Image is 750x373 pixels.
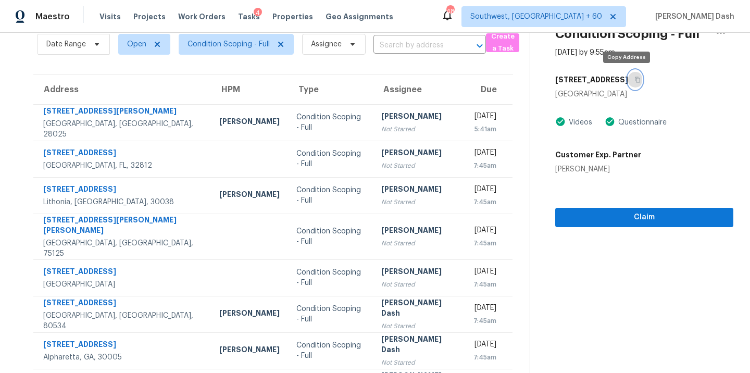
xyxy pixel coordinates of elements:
[296,267,365,288] div: Condition Scoping - Full
[33,75,211,104] th: Address
[296,112,365,133] div: Condition Scoping - Full
[296,340,365,361] div: Condition Scoping - Full
[473,266,496,279] div: [DATE]
[35,11,70,22] span: Maestro
[373,38,457,54] input: Search by address
[43,197,203,207] div: Lithonia, [GEOGRAPHIC_DATA], 30038
[555,150,641,160] h5: Customer Exp. Partner
[43,184,203,197] div: [STREET_ADDRESS]
[465,75,512,104] th: Due
[43,339,203,352] div: [STREET_ADDRESS]
[381,279,456,290] div: Not Started
[381,321,456,331] div: Not Started
[473,352,496,363] div: 7:45am
[472,39,487,53] button: Open
[311,39,342,49] span: Assignee
[296,148,365,169] div: Condition Scoping - Full
[564,211,725,224] span: Claim
[473,316,496,326] div: 7:45am
[473,184,496,197] div: [DATE]
[43,238,203,259] div: [GEOGRAPHIC_DATA], [GEOGRAPHIC_DATA], 75125
[555,47,615,58] div: [DATE] by 9:55am
[446,6,454,17] div: 487
[381,266,456,279] div: [PERSON_NAME]
[296,304,365,325] div: Condition Scoping - Full
[555,29,699,39] h2: Condition Scoping - Full
[219,189,280,202] div: [PERSON_NAME]
[43,147,203,160] div: [STREET_ADDRESS]
[254,8,262,18] div: 4
[473,160,496,171] div: 7:45am
[473,197,496,207] div: 7:45am
[219,116,280,129] div: [PERSON_NAME]
[127,39,146,49] span: Open
[46,39,86,49] span: Date Range
[99,11,121,22] span: Visits
[272,11,313,22] span: Properties
[555,116,566,127] img: Artifact Present Icon
[296,185,365,206] div: Condition Scoping - Full
[133,11,166,22] span: Projects
[381,184,456,197] div: [PERSON_NAME]
[473,147,496,160] div: [DATE]
[473,303,496,316] div: [DATE]
[187,39,270,49] span: Condition Scoping - Full
[219,344,280,357] div: [PERSON_NAME]
[566,117,592,128] div: Videos
[178,11,226,22] span: Work Orders
[43,352,203,363] div: Alpharetta, GA, 30005
[473,111,496,124] div: [DATE]
[296,226,365,247] div: Condition Scoping - Full
[211,75,288,104] th: HPM
[381,160,456,171] div: Not Started
[651,11,734,22] span: [PERSON_NAME] Dash
[473,238,496,248] div: 7:45am
[219,308,280,321] div: [PERSON_NAME]
[43,106,203,119] div: [STREET_ADDRESS][PERSON_NAME]
[605,116,615,127] img: Artifact Present Icon
[288,75,373,104] th: Type
[373,75,465,104] th: Assignee
[381,197,456,207] div: Not Started
[473,225,496,238] div: [DATE]
[381,225,456,238] div: [PERSON_NAME]
[43,279,203,290] div: [GEOGRAPHIC_DATA]
[238,13,260,20] span: Tasks
[615,117,667,128] div: Questionnaire
[381,147,456,160] div: [PERSON_NAME]
[381,238,456,248] div: Not Started
[43,119,203,140] div: [GEOGRAPHIC_DATA], [GEOGRAPHIC_DATA], 28025
[381,334,456,357] div: [PERSON_NAME] Dash
[555,164,641,175] div: [PERSON_NAME]
[473,339,496,352] div: [DATE]
[555,74,628,85] h5: [STREET_ADDRESS]
[43,297,203,310] div: [STREET_ADDRESS]
[43,310,203,331] div: [GEOGRAPHIC_DATA], [GEOGRAPHIC_DATA], 80534
[470,11,602,22] span: Southwest, [GEOGRAPHIC_DATA] + 60
[43,215,203,238] div: [STREET_ADDRESS][PERSON_NAME][PERSON_NAME]
[473,279,496,290] div: 7:45am
[381,297,456,321] div: [PERSON_NAME] Dash
[381,124,456,134] div: Not Started
[473,124,496,134] div: 5:41am
[43,266,203,279] div: [STREET_ADDRESS]
[381,111,456,124] div: [PERSON_NAME]
[43,160,203,171] div: [GEOGRAPHIC_DATA], FL, 32812
[555,89,733,100] div: [GEOGRAPHIC_DATA]
[326,11,393,22] span: Geo Assignments
[555,208,733,227] button: Claim
[486,33,519,52] button: Create a Task
[381,357,456,368] div: Not Started
[491,31,514,55] span: Create a Task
